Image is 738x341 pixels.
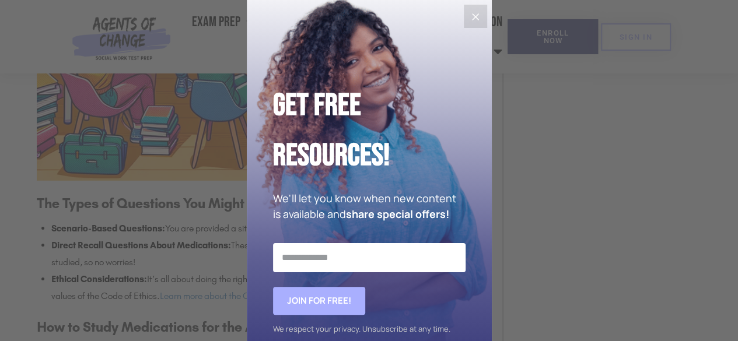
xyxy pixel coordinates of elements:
button: Close [464,5,487,28]
input: Email Address [273,243,466,272]
h2: Get Free Resources! [273,80,466,181]
div: We respect your privacy. Unsubscribe at any time. [273,321,466,338]
button: Join for FREE! [273,287,365,315]
p: We'll let you know when new content is available and [273,191,466,222]
strong: share special offers! [346,207,449,221]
